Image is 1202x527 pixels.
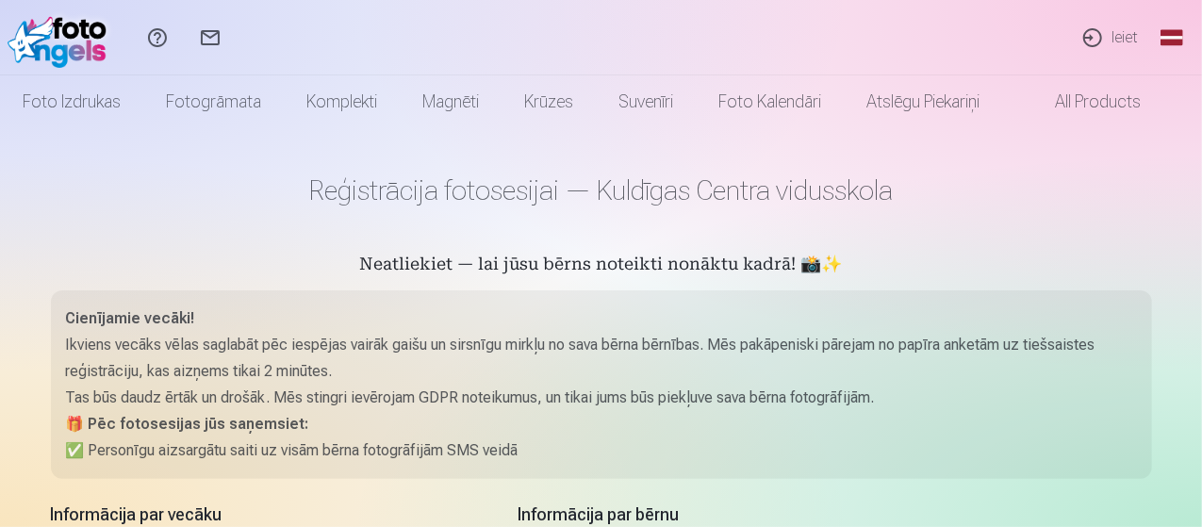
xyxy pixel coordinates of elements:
[51,253,1152,279] h5: Neatliekiet — lai jūsu bērns noteikti nonāktu kadrā! 📸✨
[502,75,596,128] a: Krūzes
[400,75,502,128] a: Magnēti
[844,75,1002,128] a: Atslēgu piekariņi
[1002,75,1163,128] a: All products
[66,437,1137,464] p: ✅ Personīgu aizsargātu saiti uz visām bērna fotogrāfijām SMS veidā
[66,415,309,433] strong: 🎁 Pēc fotosesijas jūs saņemsiet:
[66,332,1137,385] p: Ikviens vecāks vēlas saglabāt pēc iespējas vairāk gaišu un sirsnīgu mirkļu no sava bērna bērnības...
[66,309,195,327] strong: Cienījamie vecāki!
[143,75,284,128] a: Fotogrāmata
[696,75,844,128] a: Foto kalendāri
[51,173,1152,207] h1: Reģistrācija fotosesijai — Kuldīgas Centra vidusskola
[596,75,696,128] a: Suvenīri
[8,8,116,68] img: /fa1
[66,385,1137,411] p: Tas būs daudz ērtāk un drošāk. Mēs stingri ievērojam GDPR noteikumus, un tikai jums būs piekļuve ...
[284,75,400,128] a: Komplekti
